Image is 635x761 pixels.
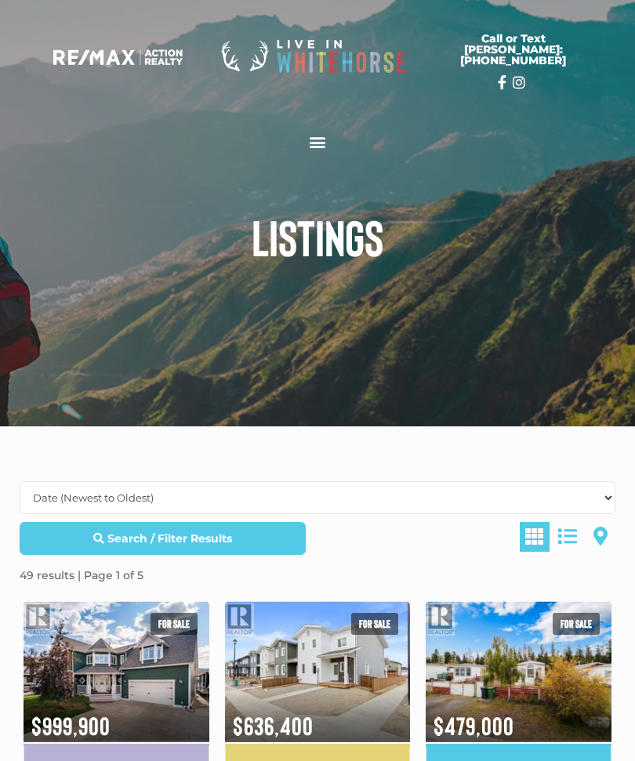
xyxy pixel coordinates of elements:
[8,212,627,262] h1: Listings
[151,613,198,635] span: For sale
[225,690,411,742] span: $636,400
[305,129,331,154] div: Menu Toggle
[20,568,143,582] strong: 49 results | Page 1 of 5
[426,690,611,742] span: $479,000
[438,33,589,66] span: Call or Text [PERSON_NAME]: [PHONE_NUMBER]
[351,613,398,635] span: For sale
[225,599,411,744] img: 212 WITCH HAZEL DRIVE, Whitehorse, Yukon
[419,24,608,75] a: Call or Text [PERSON_NAME]: [PHONE_NUMBER]
[107,531,232,545] strong: Search / Filter Results
[24,690,209,742] span: $999,900
[24,599,209,744] img: 5 GEM PLACE, Whitehorse, Yukon
[553,613,600,635] span: For sale
[426,599,611,744] img: 89 SANDPIPER DRIVE, Whitehorse, Yukon
[20,522,306,555] a: Search / Filter Results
